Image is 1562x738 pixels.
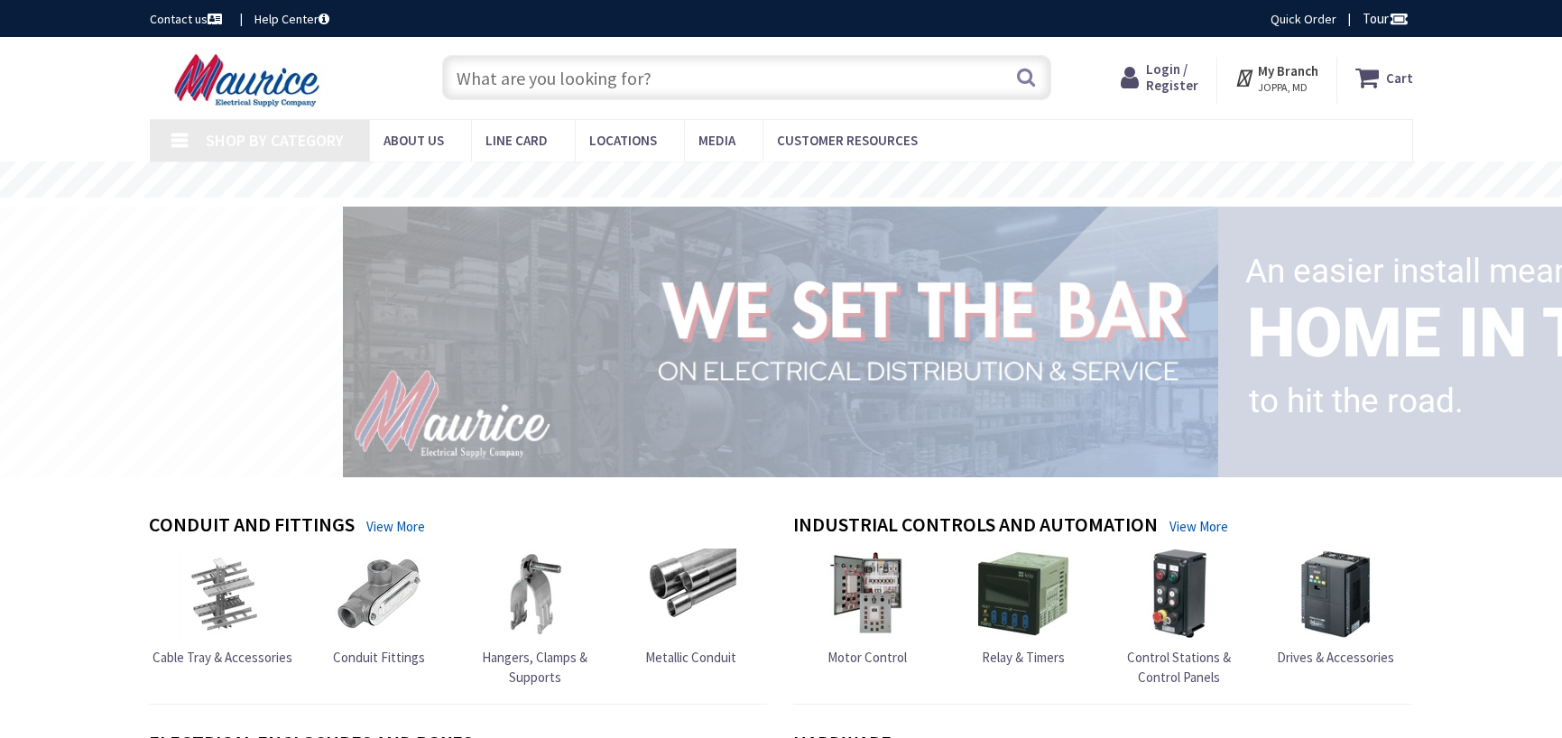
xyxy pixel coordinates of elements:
span: Login / Register [1146,60,1198,94]
a: View More [1169,517,1228,536]
rs-layer: to hit the road. [1249,370,1464,433]
span: Locations [589,132,657,149]
img: Cable Tray & Accessories [178,549,268,639]
a: Contact us [150,10,226,28]
a: Conduit Fittings Conduit Fittings [333,549,425,667]
span: Customer Resources [777,132,918,149]
img: Metallic Conduit [646,549,736,639]
a: Motor Control Motor Control [822,549,912,667]
a: Help Center [254,10,329,28]
a: Relay & Timers Relay & Timers [978,549,1068,667]
span: Hangers, Clamps & Supports [482,649,587,685]
span: About us [384,132,444,149]
span: Relay & Timers [982,649,1065,666]
div: My Branch JOPPA, MD [1234,61,1318,94]
img: Conduit Fittings [334,549,424,639]
a: Login / Register [1121,61,1198,94]
span: Drives & Accessories [1277,649,1394,666]
span: Control Stations & Control Panels [1127,649,1231,685]
strong: My Branch [1258,62,1318,79]
img: Drives & Accessories [1290,549,1381,639]
span: Metallic Conduit [645,649,736,666]
a: Hangers, Clamps & Supports Hangers, Clamps & Supports [461,549,609,687]
a: Metallic Conduit Metallic Conduit [645,549,736,667]
span: Conduit Fittings [333,649,425,666]
img: Maurice Electrical Supply Company [150,52,349,108]
img: Motor Control [822,549,912,639]
span: Cable Tray & Accessories [153,649,292,666]
img: Relay & Timers [978,549,1068,639]
rs-layer: Free Same Day Pickup at 15 Locations [616,171,947,190]
span: Line Card [485,132,548,149]
h4: Conduit and Fittings [149,513,355,540]
span: Media [698,132,735,149]
span: Motor Control [827,649,907,666]
strong: Cart [1386,61,1413,94]
a: Drives & Accessories Drives & Accessories [1277,549,1394,667]
img: 1_1.png [321,201,1225,481]
img: Control Stations & Control Panels [1134,549,1225,639]
a: View More [366,517,425,536]
span: JOPPA, MD [1258,80,1318,95]
a: Quick Order [1271,10,1336,28]
a: Cart [1355,61,1413,94]
a: Control Stations & Control Panels Control Stations & Control Panels [1105,549,1253,687]
img: Hangers, Clamps & Supports [490,549,580,639]
span: Tour [1363,10,1409,27]
input: What are you looking for? [442,55,1051,100]
a: Cable Tray & Accessories Cable Tray & Accessories [153,549,292,667]
span: Shop By Category [206,130,344,151]
h4: Industrial Controls and Automation [793,513,1158,540]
